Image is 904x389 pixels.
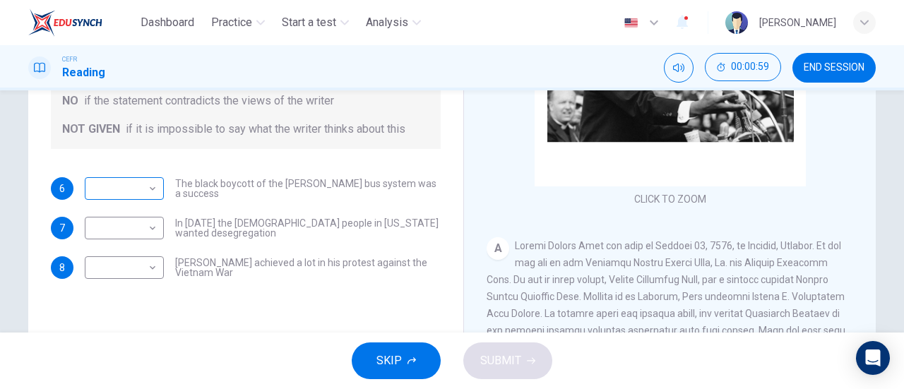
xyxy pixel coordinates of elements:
div: [PERSON_NAME] [759,14,836,31]
span: Practice [211,14,252,31]
button: 00:00:59 [705,53,781,81]
div: Mute [664,53,694,83]
span: if the statement contradicts the views of the writer [84,92,334,109]
div: A [487,237,509,260]
img: EduSynch logo [28,8,102,37]
img: Profile picture [725,11,748,34]
button: Practice [206,10,270,35]
button: SKIP [352,342,441,379]
span: 7 [59,223,65,233]
button: Start a test [276,10,355,35]
span: NOT GIVEN [62,121,120,138]
span: Dashboard [141,14,194,31]
h1: Reading [62,64,105,81]
button: END SESSION [792,53,876,83]
span: In [DATE] the [DEMOGRAPHIC_DATA] people in [US_STATE] wanted desegregation [175,218,441,238]
span: CEFR [62,54,77,64]
span: SKIP [376,351,402,371]
div: Hide [705,53,781,83]
span: Start a test [282,14,336,31]
span: if it is impossible to say what the writer thinks about this [126,121,405,138]
span: END SESSION [804,62,864,73]
span: [PERSON_NAME] achieved a lot in his protest against the Vietnam War [175,258,441,277]
img: en [622,18,640,28]
span: NO [62,92,78,109]
button: Analysis [360,10,427,35]
span: 00:00:59 [731,61,769,73]
span: 6 [59,184,65,193]
a: EduSynch logo [28,8,135,37]
span: The black boycott of the [PERSON_NAME] bus system was a success [175,179,441,198]
span: 8 [59,263,65,273]
span: Analysis [366,14,408,31]
div: Open Intercom Messenger [856,341,890,375]
button: Dashboard [135,10,200,35]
